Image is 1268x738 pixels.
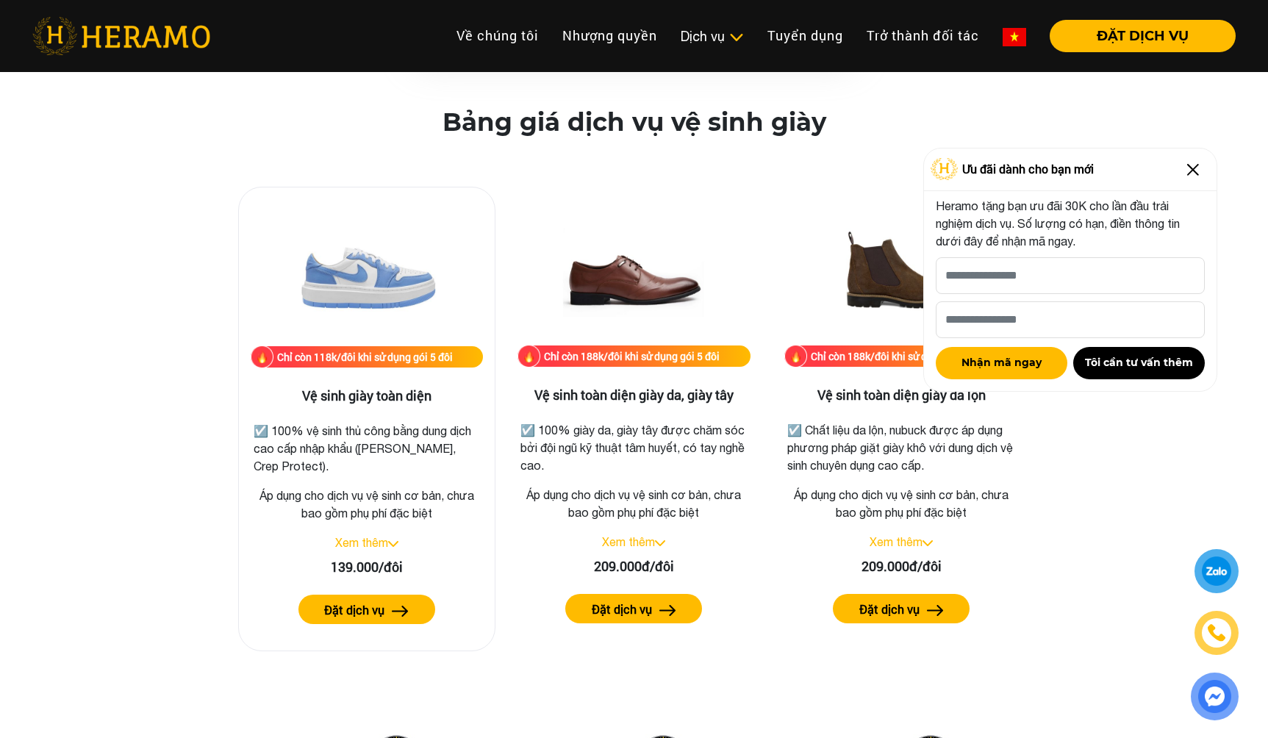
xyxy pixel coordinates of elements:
[517,594,751,623] a: Đặt dịch vụ arrow
[517,486,751,521] p: Áp dụng cho dịch vụ vệ sinh cơ bản, chưa bao gồm phụ phí đặc biệt
[251,487,483,522] p: Áp dụng cho dịch vụ vệ sinh cơ bản, chưa bao gồm phụ phí đặc biệt
[681,26,744,46] div: Dịch vụ
[560,198,707,345] img: Vệ sinh toàn diện giày da, giày tây
[931,158,959,180] img: Logo
[445,20,551,51] a: Về chúng tôi
[728,30,744,45] img: subToggleIcon
[936,197,1205,250] p: Heramo tặng bạn ưu đãi 30K cho lần đầu trải nghiệm dịch vụ. Số lượng có hạn, điền thông tin dưới ...
[1073,347,1205,379] button: Tôi cần tư vấn thêm
[784,556,1018,576] div: 209.000đ/đôi
[602,535,655,548] a: Xem thêm
[1197,613,1236,653] a: phone-icon
[859,601,920,618] label: Đặt dịch vụ
[277,349,453,365] div: Chỉ còn 118k/đôi khi sử dụng gói 5 đôi
[251,345,273,368] img: fire.png
[811,348,986,364] div: Chỉ còn 188k/đôi khi sử dụng gói 5 đôi
[833,594,970,623] button: Đặt dịch vụ
[784,594,1018,623] a: Đặt dịch vụ arrow
[659,605,676,616] img: arrow
[298,595,435,624] button: Đặt dịch vụ
[551,20,669,51] a: Nhượng quyền
[565,594,702,623] button: Đặt dịch vụ
[962,160,1094,178] span: Ưu đãi dành cho bạn mới
[1050,20,1236,52] button: ĐẶT DỊCH VỤ
[32,17,210,55] img: heramo-logo.png
[756,20,855,51] a: Tuyển dụng
[1038,29,1236,43] a: ĐẶT DỊCH VỤ
[293,199,440,346] img: Vệ sinh giày toàn diện
[517,387,751,404] h3: Vệ sinh toàn diện giày da, giày tây
[784,387,1018,404] h3: Vệ sinh toàn diện giày da lộn
[828,198,975,345] img: Vệ sinh toàn diện giày da lộn
[254,422,480,475] p: ☑️ 100% vệ sinh thủ công bằng dung dịch cao cấp nhập khẩu ([PERSON_NAME], Crep Protect).
[1003,28,1026,46] img: vn-flag.png
[544,348,720,364] div: Chỉ còn 188k/đôi khi sử dụng gói 5 đôi
[388,541,398,547] img: arrow_down.svg
[655,540,665,546] img: arrow_down.svg
[592,601,652,618] label: Đặt dịch vụ
[517,556,751,576] div: 209.000đ/đôi
[1206,623,1227,643] img: phone-icon
[784,345,807,368] img: fire.png
[936,347,1067,379] button: Nhận mã ngay
[392,606,409,617] img: arrow
[251,388,483,404] h3: Vệ sinh giày toàn diện
[324,601,384,619] label: Đặt dịch vụ
[855,20,991,51] a: Trở thành đối tác
[335,536,388,549] a: Xem thêm
[251,595,483,624] a: Đặt dịch vụ arrow
[870,535,923,548] a: Xem thêm
[927,605,944,616] img: arrow
[787,421,1015,474] p: ☑️ Chất liệu da lộn, nubuck được áp dụng phương pháp giặt giày khô với dung dịch vệ sinh chuyên d...
[784,486,1018,521] p: Áp dụng cho dịch vụ vệ sinh cơ bản, chưa bao gồm phụ phí đặc biệt
[443,107,826,137] h2: Bảng giá dịch vụ vệ sinh giày
[520,421,748,474] p: ☑️ 100% giày da, giày tây được chăm sóc bởi đội ngũ kỹ thuật tâm huyết, có tay nghề cao.
[251,557,483,577] div: 139.000/đôi
[923,540,933,546] img: arrow_down.svg
[1181,158,1205,182] img: Close
[517,345,540,368] img: fire.png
